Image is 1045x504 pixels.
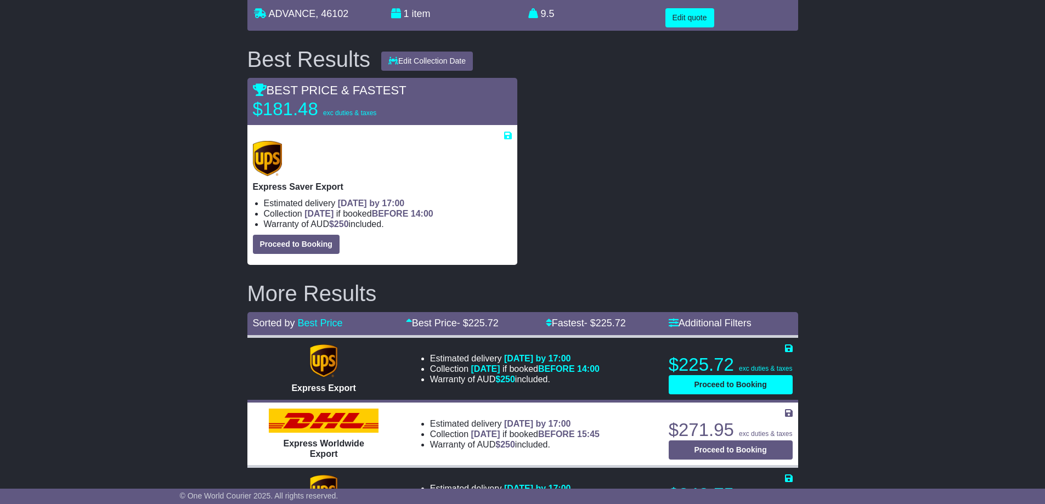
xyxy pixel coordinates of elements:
li: Collection [430,364,600,374]
span: - $ [457,318,499,329]
span: $ [495,440,515,449]
li: Estimated delivery [430,418,600,429]
span: [DATE] [304,209,334,218]
span: Express Worldwide Export [283,439,364,458]
span: BEFORE [372,209,409,218]
span: if booked [471,364,600,373]
p: Express Saver Export [253,182,512,192]
img: DHL: Express Worldwide Export [269,409,379,433]
span: 14:00 [411,209,433,218]
p: $225.72 [669,354,793,376]
li: Warranty of AUD included. [430,374,600,384]
button: Edit Collection Date [381,52,473,71]
span: 14:00 [577,364,600,373]
span: [DATE] by 17:00 [504,484,571,493]
span: , 46102 [315,8,348,19]
a: Best Price- $225.72 [406,318,499,329]
li: Warranty of AUD included. [264,219,512,229]
a: Fastest- $225.72 [546,318,626,329]
button: Proceed to Booking [669,440,793,460]
p: $271.95 [669,419,793,441]
span: BEFORE [538,429,575,439]
span: BEFORE [538,364,575,373]
span: 250 [334,219,349,229]
span: 250 [500,440,515,449]
h2: More Results [247,281,798,305]
span: item [412,8,431,19]
span: ADVANCE [269,8,316,19]
a: Best Price [298,318,343,329]
span: 250 [500,375,515,384]
img: UPS (new): Express Export [310,344,337,377]
span: Sorted by [253,318,295,329]
button: Proceed to Booking [669,375,793,394]
span: [DATE] [471,364,500,373]
span: [DATE] [471,429,500,439]
button: Edit quote [665,8,714,27]
span: exc duties & taxes [323,109,376,117]
span: if booked [304,209,433,218]
a: Additional Filters [669,318,752,329]
li: Estimated delivery [430,483,600,494]
span: - $ [584,318,626,329]
li: Collection [430,429,600,439]
span: exc duties & taxes [739,365,792,372]
span: 225.72 [468,318,499,329]
span: © One World Courier 2025. All rights reserved. [180,491,338,500]
div: Best Results [242,47,376,71]
span: $ [495,375,515,384]
span: 15:45 [577,429,600,439]
p: $181.48 [253,98,390,120]
li: Estimated delivery [264,198,512,208]
span: 225.72 [596,318,626,329]
span: [DATE] by 17:00 [504,354,571,363]
button: Proceed to Booking [253,235,340,254]
span: Express Export [291,383,355,393]
li: Collection [264,208,512,219]
span: exc duties & taxes [739,430,792,438]
span: 1 [404,8,409,19]
span: $ [329,219,349,229]
span: BEST PRICE & FASTEST [253,83,406,97]
span: if booked [471,429,600,439]
li: Estimated delivery [430,353,600,364]
img: UPS (new): Express Saver Export [253,141,283,176]
span: 9.5 [541,8,555,19]
li: Warranty of AUD included. [430,439,600,450]
span: [DATE] by 17:00 [338,199,405,208]
span: [DATE] by 17:00 [504,419,571,428]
